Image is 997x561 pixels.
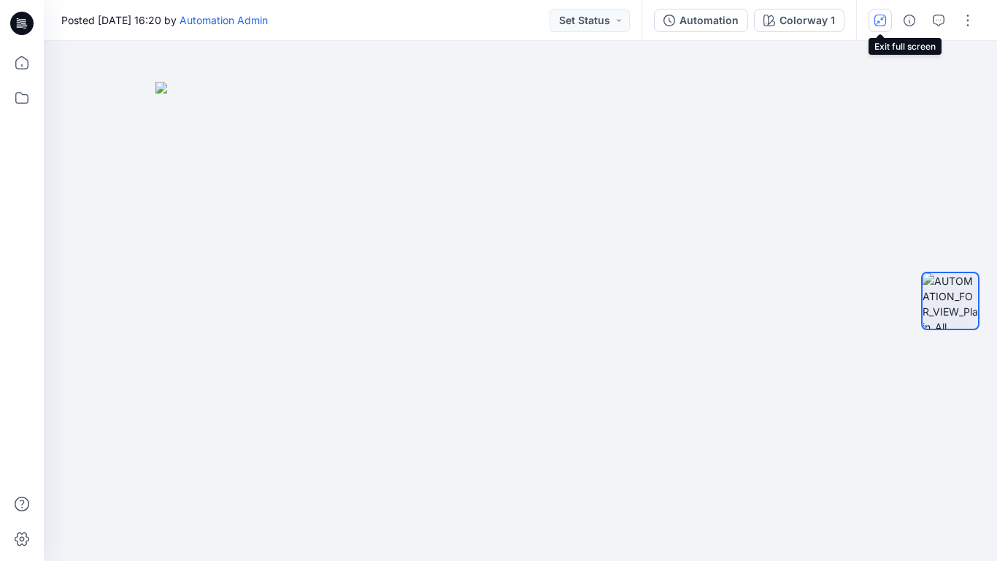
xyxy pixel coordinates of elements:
img: AUTOMATION_FOR_VIEW_Plain_All colorways (4) [923,273,978,329]
div: Automation [680,12,739,28]
a: Automation Admin [180,14,268,26]
button: Automation [654,9,748,32]
img: eyJhbGciOiJIUzI1NiIsImtpZCI6IjAiLCJzbHQiOiJzZXMiLCJ0eXAiOiJKV1QifQ.eyJkYXRhIjp7InR5cGUiOiJzdG9yYW... [155,82,885,561]
div: Colorway 1 [779,12,835,28]
span: Posted [DATE] 16:20 by [61,12,268,28]
button: Colorway 1 [754,9,844,32]
button: Details [898,9,921,32]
